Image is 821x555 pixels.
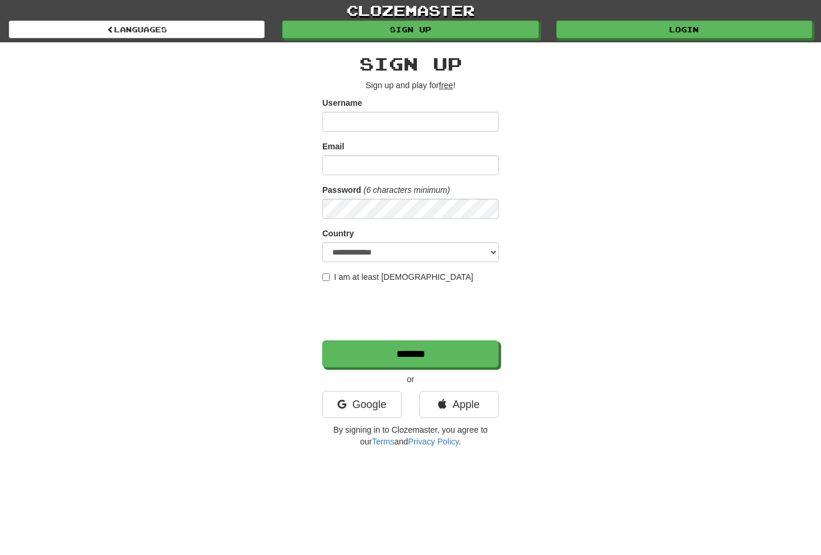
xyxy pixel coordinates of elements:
[322,54,499,73] h2: Sign up
[322,79,499,91] p: Sign up and play for !
[322,141,344,152] label: Email
[322,273,330,281] input: I am at least [DEMOGRAPHIC_DATA]
[322,373,499,385] p: or
[322,271,473,283] label: I am at least [DEMOGRAPHIC_DATA]
[9,21,265,38] a: Languages
[322,289,501,335] iframe: reCAPTCHA
[322,391,402,418] a: Google
[282,21,538,38] a: Sign up
[322,97,362,109] label: Username
[322,228,354,239] label: Country
[408,437,459,446] a: Privacy Policy
[556,21,812,38] a: Login
[363,185,450,195] em: (6 characters minimum)
[439,81,453,90] u: free
[322,184,361,196] label: Password
[419,391,499,418] a: Apple
[372,437,394,446] a: Terms
[322,424,499,447] p: By signing in to Clozemaster, you agree to our and .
